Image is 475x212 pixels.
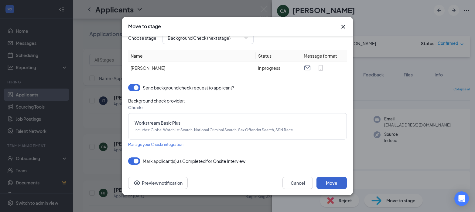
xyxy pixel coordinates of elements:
[128,23,161,30] h3: Move to stage
[135,119,340,126] span: Workstream Basic Plus
[316,177,347,189] button: Move
[128,177,188,189] button: Preview notificationEye
[256,62,301,74] td: in progress
[256,50,301,62] th: Status
[135,127,340,133] span: Includes : Global Watchlist Search, National Criminal Search, Sex Offender Search, SSN Trace
[244,35,248,40] svg: ChevronDown
[143,84,234,91] span: Send background check request to applicant?
[128,142,183,147] span: Manage your Checkr integration
[340,23,347,30] svg: Cross
[131,65,165,71] span: [PERSON_NAME]
[317,64,324,72] svg: MobileSms
[133,179,141,187] svg: Eye
[340,23,347,30] button: Close
[128,97,347,104] span: Background check provider :
[128,141,183,148] a: Manage your Checkr integration
[282,177,313,189] button: Cancel
[143,157,245,165] span: Mark applicant(s) as Completed for Onsite Interview
[301,50,347,62] th: Message format
[454,191,469,206] div: Open Intercom Messenger
[304,64,311,72] svg: Email
[128,35,158,41] span: Choose stage :
[128,50,256,62] th: Name
[128,105,143,110] span: Checkr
